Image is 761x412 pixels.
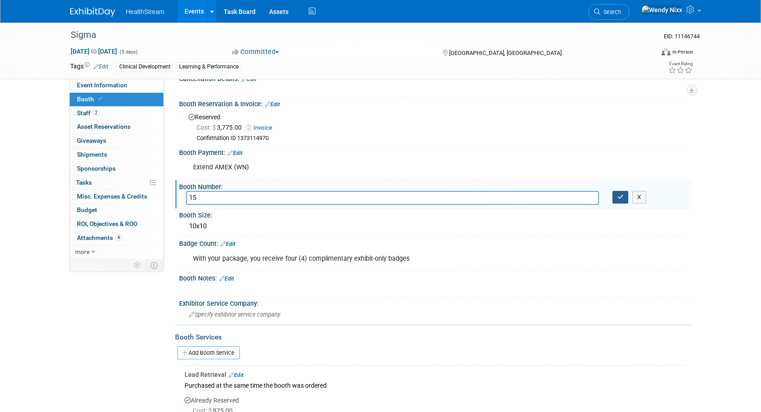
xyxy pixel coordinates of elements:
img: ExhibitDay [70,8,115,17]
span: ROI, Objectives & ROO [77,220,137,227]
td: Personalize Event Tab Strip [130,259,145,271]
a: ROI, Objectives & ROO [70,217,163,231]
span: Misc. Expenses & Credits [77,193,147,200]
span: more [75,248,90,255]
div: Sigma [68,27,640,43]
div: Event Format [601,47,693,60]
span: Asset Reservations [77,123,131,130]
a: Edit [94,63,108,70]
span: [DATE] [DATE] [70,47,117,55]
div: Booth Payment: [179,146,691,158]
div: In-Person [672,49,693,55]
div: Booth Services [175,332,691,342]
i: Booth reservation complete [98,96,103,101]
a: Edit [221,241,235,247]
div: 10x10 [186,219,684,233]
a: Budget [70,204,163,217]
a: Asset Reservations [70,120,163,134]
a: Edit [229,372,243,378]
span: Search [600,9,621,15]
td: Tags [70,62,108,72]
button: X [632,191,646,204]
span: Giveaways [77,137,106,144]
a: Add Booth Service [177,346,240,359]
img: Wendy Nixx [641,5,683,15]
span: Tasks [76,179,92,186]
div: Confirmation ID 1373114970 [197,135,684,142]
div: Purchased at the same time the booth was ordered [185,379,684,391]
span: Sponsorships [77,165,116,172]
span: 2 [93,109,99,116]
div: Booth Number: [179,180,691,191]
a: Tasks [70,176,163,190]
div: Booth Size: [179,208,691,220]
span: Event Information [77,81,127,89]
div: Event Rating [668,62,693,66]
a: Edit [265,101,280,108]
a: Search [588,4,630,20]
a: Edit [228,150,243,156]
img: Format-Inperson.png [662,48,671,55]
span: HealthStream [126,8,165,15]
div: Booth Notes: [179,272,691,283]
span: Event ID: 11146744 [664,33,700,40]
a: Edit [219,276,234,282]
div: With your package, you receive four (4) complimentary exhibit-only badges [187,250,592,268]
div: Extend AMEX (WN) [187,158,592,177]
a: Event Information [70,79,163,92]
span: Shipments [77,151,107,158]
button: Committed [229,47,283,57]
a: Sponsorships [70,162,163,176]
span: (5 days) [119,49,138,55]
td: Toggle Event Tabs [145,259,163,271]
span: Cost: $ [197,124,217,131]
div: Learning & Performance [176,62,241,72]
a: Staff2 [70,107,163,120]
div: Reserved [186,110,684,142]
div: Exhibitor Service Company: [179,297,691,308]
span: Budget [77,206,97,213]
div: Clinical Development [117,62,173,72]
span: Attachments [77,234,122,241]
div: Badge Count: [179,237,691,249]
a: more [70,245,163,259]
span: Booth [77,95,104,103]
div: Booth Reservation & Invoice: [179,97,691,109]
span: Specify exhibitor service company [189,311,280,318]
span: [GEOGRAPHIC_DATA], [GEOGRAPHIC_DATA] [449,50,562,56]
span: 4 [115,234,122,241]
a: Booth [70,93,163,106]
a: Misc. Expenses & Credits [70,190,163,204]
a: Attachments4 [70,231,163,245]
div: Lead Retrieval [185,370,684,379]
a: Invoice [247,124,277,131]
span: 3,775.00 [197,124,245,131]
span: to [90,48,98,55]
a: Giveaways [70,134,163,148]
span: Staff [77,109,99,117]
a: Shipments [70,148,163,162]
